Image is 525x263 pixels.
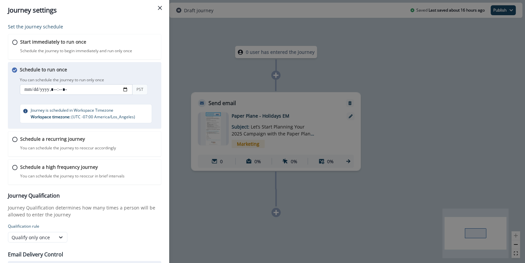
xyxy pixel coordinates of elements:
[20,77,104,83] p: You can schedule the journey to run only once
[20,173,125,179] p: You can schedule the journey to reoccur in brief intervals
[8,193,161,199] h3: Journey Qualification
[20,38,86,45] p: Start immediately to run once
[132,84,148,95] div: PST
[20,164,98,170] p: Schedule a high frequency journey
[8,23,161,30] p: Set the journey schedule
[20,66,67,73] p: Schedule to run once
[20,48,132,54] p: Schedule the journey to begin immediately and run only once
[8,5,161,15] div: Journey settings
[20,145,116,151] p: You can schedule the journey to reoccur accordingly
[8,204,161,218] p: Journey Qualification determines how many times a person will be allowed to enter the journey
[8,223,161,229] p: Qualification rule
[31,107,135,120] p: Journey is scheduled in Workspace Timezone ( UTC -07:00 America/Los_Angeles )
[8,250,63,258] p: Email Delivery Control
[31,114,71,120] span: Workspace timezone:
[12,234,52,241] div: Qualify only once
[155,3,165,13] button: Close
[20,135,85,142] p: Schedule a recurring journey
